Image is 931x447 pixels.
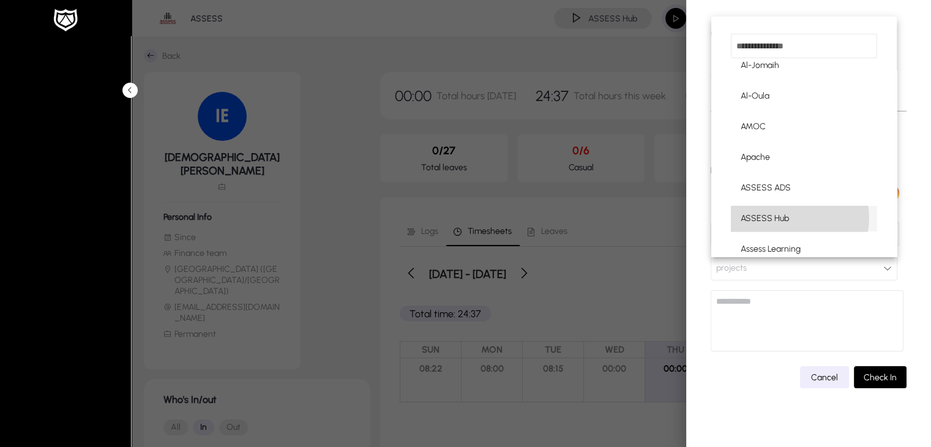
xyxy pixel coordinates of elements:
span: AMOC [741,119,766,134]
mat-option: ASSESS ADS [731,175,877,201]
mat-option: AMOC [731,114,877,140]
mat-option: Al-Jomaih [731,53,877,78]
span: Al-Jomaih [741,58,779,73]
span: Apache [741,150,770,165]
mat-option: Apache [731,145,877,170]
mat-option: Al-Oula [731,83,877,109]
span: ASSESS Hub [741,211,789,226]
mat-option: Assess Learning [731,236,877,262]
mat-option: ASSESS Hub [731,206,877,231]
span: Al-Oula [741,89,769,103]
span: Assess Learning [741,242,801,257]
span: ASSESS ADS [741,181,791,195]
input: dropdown search [731,34,877,58]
